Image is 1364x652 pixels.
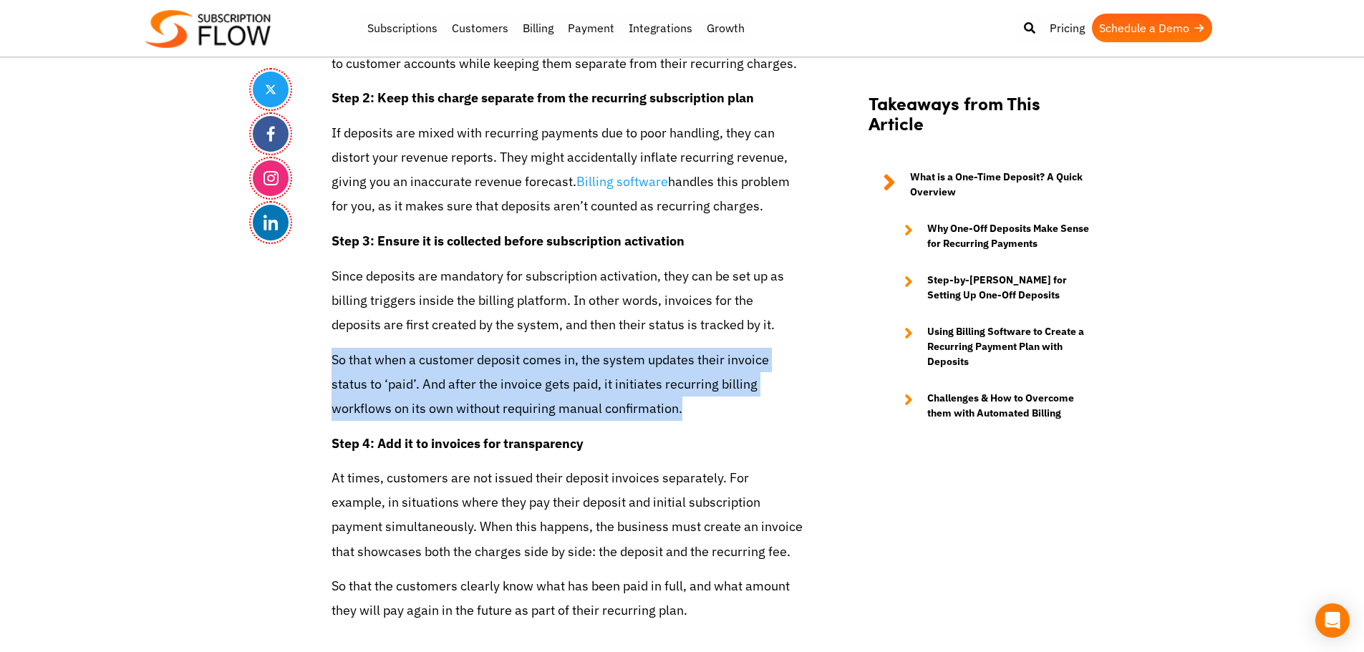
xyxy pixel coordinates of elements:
a: Customers [445,14,516,42]
strong: Step 4: Add it to invoices for transparency [332,435,584,452]
p: So that the customers clearly know what has been paid in full, and what amount they will pay agai... [332,574,804,623]
a: Schedule a Demo [1092,14,1212,42]
strong: Step 2: Keep this charge separate from the recurring subscription plan [332,89,754,106]
a: Using Billing Software to Create a Recurring Payment Plan with Deposits [890,324,1098,369]
img: Subscriptionflow [145,10,271,48]
a: Subscriptions [360,14,445,42]
a: Payment [561,14,621,42]
strong: Why One-Off Deposits Make Sense for Recurring Payments [927,221,1098,251]
a: Why One-Off Deposits Make Sense for Recurring Payments [890,221,1098,251]
a: Pricing [1043,14,1092,42]
a: Billing [516,14,561,42]
h2: Takeaways from This Article [869,92,1098,148]
a: Growth [700,14,752,42]
div: Open Intercom Messenger [1315,603,1350,638]
a: Billing software [576,173,668,190]
strong: Challenges & How to Overcome them with Automated Billing [927,391,1098,421]
strong: Step 3: Ensure it is collected before subscription activation [332,233,685,249]
p: Since deposits are mandatory for subscription activation, they can be set up as billing triggers ... [332,264,804,338]
p: So that when a customer deposit comes in, the system updates their invoice status to ‘paid’. And ... [332,348,804,422]
a: What is a One-Time Deposit? A Quick Overview [869,170,1098,200]
strong: Step-by-[PERSON_NAME] for Setting Up One-Off Deposits [927,273,1098,303]
strong: What is a One-Time Deposit? A Quick Overview [910,170,1098,200]
a: Step-by-[PERSON_NAME] for Setting Up One-Off Deposits [890,273,1098,303]
p: At times, customers are not issued their deposit invoices separately. For example, in situations ... [332,466,804,564]
a: Integrations [621,14,700,42]
a: Challenges & How to Overcome them with Automated Billing [890,391,1098,421]
p: If deposits are mixed with recurring payments due to poor handling, they can distort your revenue... [332,121,804,219]
strong: Using Billing Software to Create a Recurring Payment Plan with Deposits [927,324,1098,369]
